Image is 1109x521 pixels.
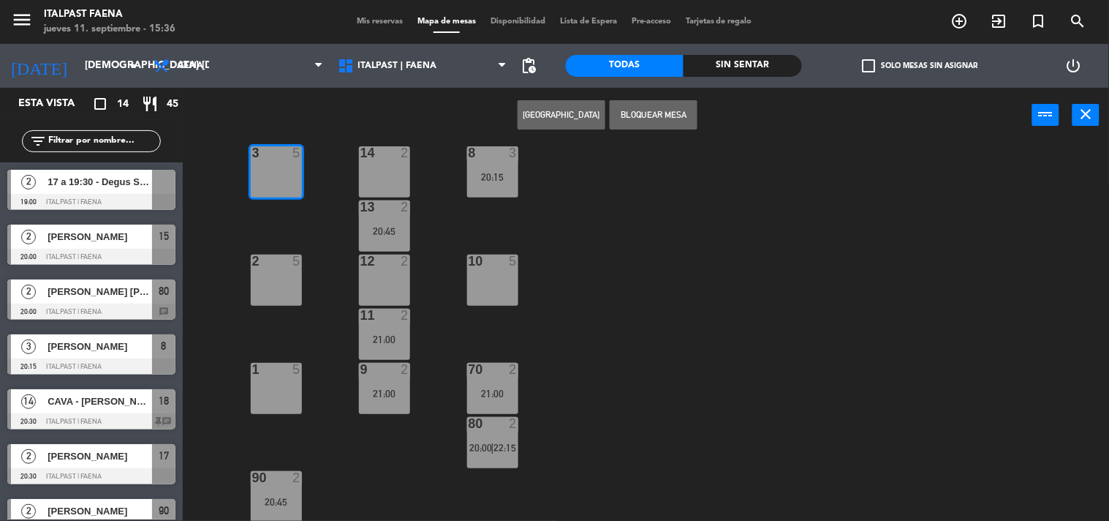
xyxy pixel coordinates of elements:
[91,95,109,113] i: crop_square
[48,284,152,299] span: [PERSON_NAME] [PERSON_NAME]
[159,392,169,410] span: 18
[292,146,301,160] div: 5
[684,55,802,77] div: Sin sentar
[125,57,143,75] i: arrow_drop_down
[252,255,253,268] div: 2
[509,146,518,160] div: 3
[44,22,175,37] div: jueves 11. septiembre - 15:36
[509,255,518,268] div: 5
[1070,12,1087,30] i: search
[401,146,409,160] div: 2
[1037,105,1055,123] i: power_input
[862,59,977,72] label: Solo mesas sin asignar
[509,363,518,376] div: 2
[1032,104,1059,126] button: power_input
[678,18,760,26] span: Tarjetas de regalo
[48,503,152,519] span: [PERSON_NAME]
[467,389,518,399] div: 21:00
[1078,105,1095,123] i: close
[162,337,167,355] span: 8
[359,389,410,399] div: 21:00
[117,96,129,113] span: 14
[21,230,36,244] span: 2
[610,100,697,130] button: Bloquear Mesa
[159,447,169,465] span: 17
[358,61,437,71] span: ITALPAST | FAENA
[11,9,33,36] button: menu
[1072,104,1099,126] button: close
[252,363,253,376] div: 1
[401,309,409,322] div: 2
[21,175,36,190] span: 2
[159,502,169,520] span: 90
[483,18,553,26] span: Disponibilidad
[470,442,493,454] span: 20:00
[252,471,253,484] div: 90
[251,497,302,507] div: 20:45
[292,363,301,376] div: 5
[509,417,518,430] div: 2
[48,394,152,409] span: CAVA - [PERSON_NAME]
[252,146,253,160] div: 3
[167,96,178,113] span: 45
[178,61,203,71] span: Cena
[951,12,969,30] i: add_circle_outline
[44,7,175,22] div: Italpast Faena
[1065,57,1083,75] i: power_settings_new
[21,285,36,299] span: 2
[401,255,409,268] div: 2
[21,449,36,464] span: 2
[292,255,301,268] div: 5
[359,226,410,236] div: 20:45
[48,449,152,464] span: [PERSON_NAME]
[991,12,1008,30] i: exit_to_app
[401,200,409,214] div: 2
[624,18,678,26] span: Pre-acceso
[48,174,152,190] span: 17 a 19:30 - Degus SE - LA CAVA - Planner [PERSON_NAME]
[491,442,494,454] span: |
[48,339,152,354] span: [PERSON_NAME]
[292,471,301,484] div: 2
[1030,12,1048,30] i: turned_in_not
[21,504,36,519] span: 2
[553,18,624,26] span: Lista de Espera
[141,95,159,113] i: restaurant
[359,334,410,345] div: 21:00
[11,9,33,31] i: menu
[862,59,875,72] span: check_box_outline_blank
[29,132,47,150] i: filter_list
[21,394,36,409] span: 14
[566,55,684,77] div: Todas
[401,363,409,376] div: 2
[159,282,169,300] span: 80
[21,340,36,354] span: 3
[521,57,538,75] span: pending_actions
[493,442,516,454] span: 22:15
[7,95,105,113] div: Esta vista
[349,18,410,26] span: Mis reservas
[48,229,152,244] span: [PERSON_NAME]
[410,18,483,26] span: Mapa de mesas
[159,228,169,245] span: 15
[47,133,160,149] input: Filtrar por nombre...
[518,100,605,130] button: [GEOGRAPHIC_DATA]
[467,172,518,182] div: 20:15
